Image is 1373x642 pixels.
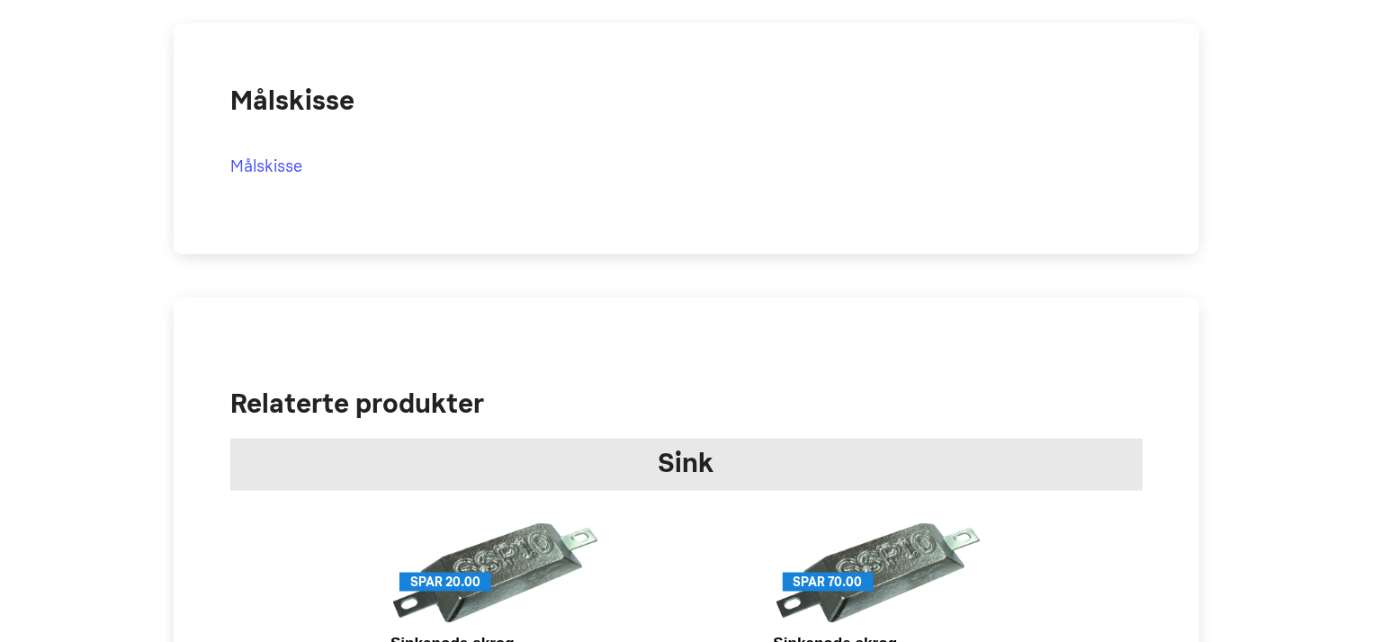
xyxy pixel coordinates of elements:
[794,573,863,592] span: SPAR 70.00
[230,156,302,176] a: Målskisse
[230,81,1143,121] h2: Målskisse
[774,519,983,628] img: Sinkanode_rekt.jpg
[235,443,1138,484] h2: Sink
[390,519,600,628] img: Sinkanode_rekt.jpg
[410,573,480,592] span: SPAR 20.00
[230,384,1143,424] h2: Relaterte produkter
